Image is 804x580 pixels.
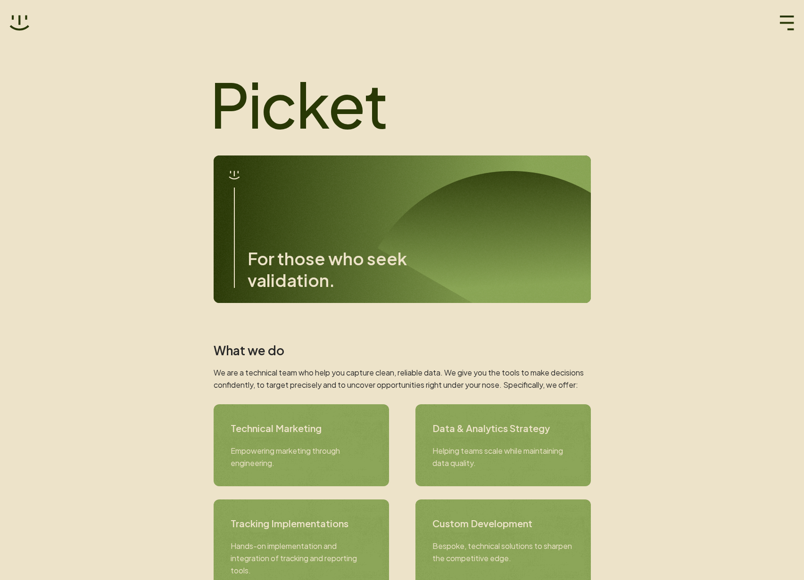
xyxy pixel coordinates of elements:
p: Hands-on implementation and integration of tracking and reporting tools. [231,540,372,577]
h3: Tracking Implementations [231,516,372,531]
h2: What we do [214,343,591,358]
h3: Technical Marketing [231,421,372,435]
p: Helping teams scale while maintaining data quality. [432,445,574,469]
h3: Custom Development [432,516,574,531]
p: We are a technical team who help you capture clean, reliable data. We give you the tools to make ... [214,367,591,391]
h1: Picket [210,71,587,137]
p: Empowering marketing through engineering. [231,445,372,469]
h3: Data & Analytics Strategy [432,421,574,435]
h3: For those who seek validation. [248,248,436,291]
p: Bespoke, technical solutions to sharpen the competitive edge. [432,540,574,564]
